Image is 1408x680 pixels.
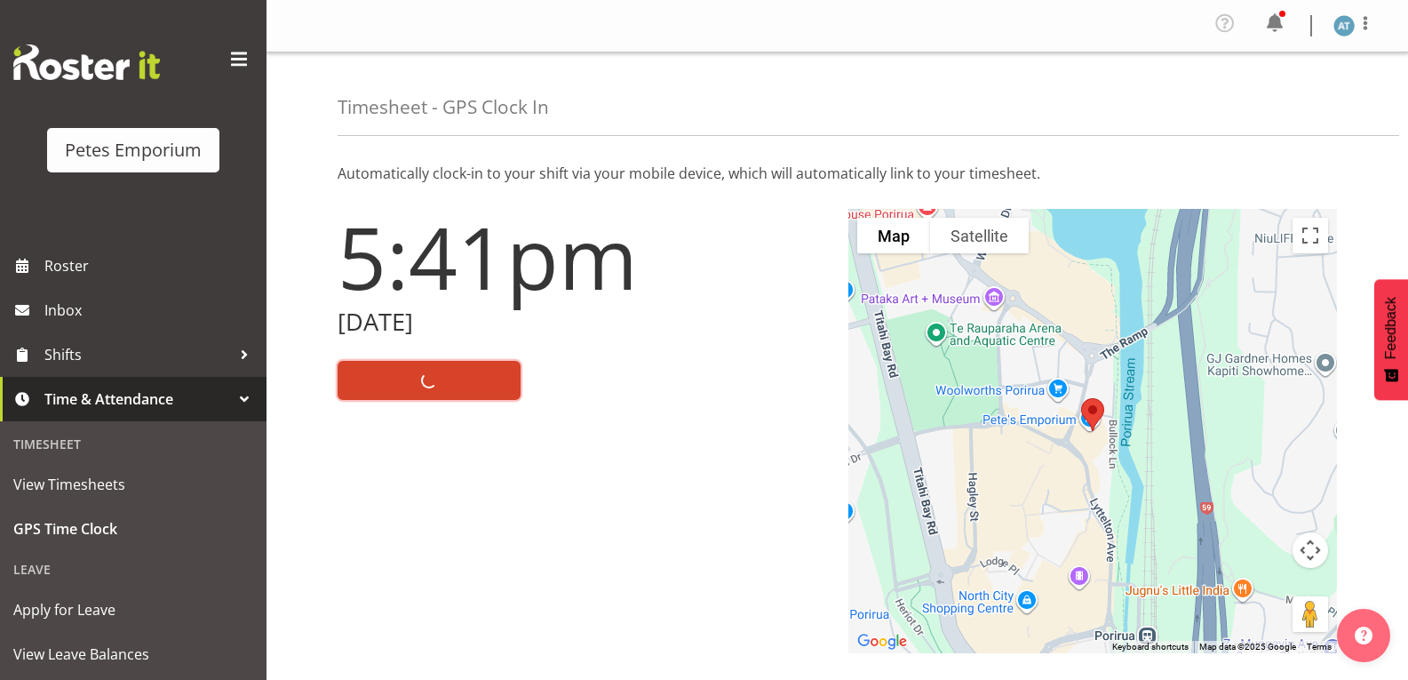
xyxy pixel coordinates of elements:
p: Automatically clock-in to your shift via your mobile device, which will automatically link to you... [338,163,1337,184]
span: Time & Attendance [44,386,231,412]
span: Roster [44,252,258,279]
a: View Leave Balances [4,632,262,676]
img: alex-micheal-taniwha5364.jpg [1333,15,1355,36]
span: GPS Time Clock [13,516,253,542]
span: Shifts [44,341,231,368]
h2: [DATE] [338,308,827,336]
span: Map data ©2025 Google [1199,642,1296,652]
a: GPS Time Clock [4,507,262,551]
a: Terms (opens in new tab) [1307,642,1332,652]
button: Show street map [857,218,930,253]
button: Feedback - Show survey [1374,279,1408,400]
h1: 5:41pm [338,209,827,305]
div: Leave [4,551,262,588]
a: View Timesheets [4,462,262,507]
a: Apply for Leave [4,588,262,632]
img: Rosterit website logo [13,44,160,80]
div: Timesheet [4,426,262,462]
span: Feedback [1383,297,1399,359]
button: Map camera controls [1293,532,1328,568]
span: View Leave Balances [13,641,253,668]
div: Petes Emporium [65,137,202,164]
span: Apply for Leave [13,596,253,623]
h4: Timesheet - GPS Clock In [338,97,549,117]
a: Open this area in Google Maps (opens a new window) [853,630,911,653]
span: View Timesheets [13,471,253,498]
button: Keyboard shortcuts [1112,641,1189,653]
span: Inbox [44,297,258,324]
img: Google [853,630,911,653]
button: Show satellite imagery [930,218,1029,253]
button: Drag Pegman onto the map to open Street View [1293,596,1328,632]
button: Toggle fullscreen view [1293,218,1328,253]
img: help-xxl-2.png [1355,627,1372,644]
